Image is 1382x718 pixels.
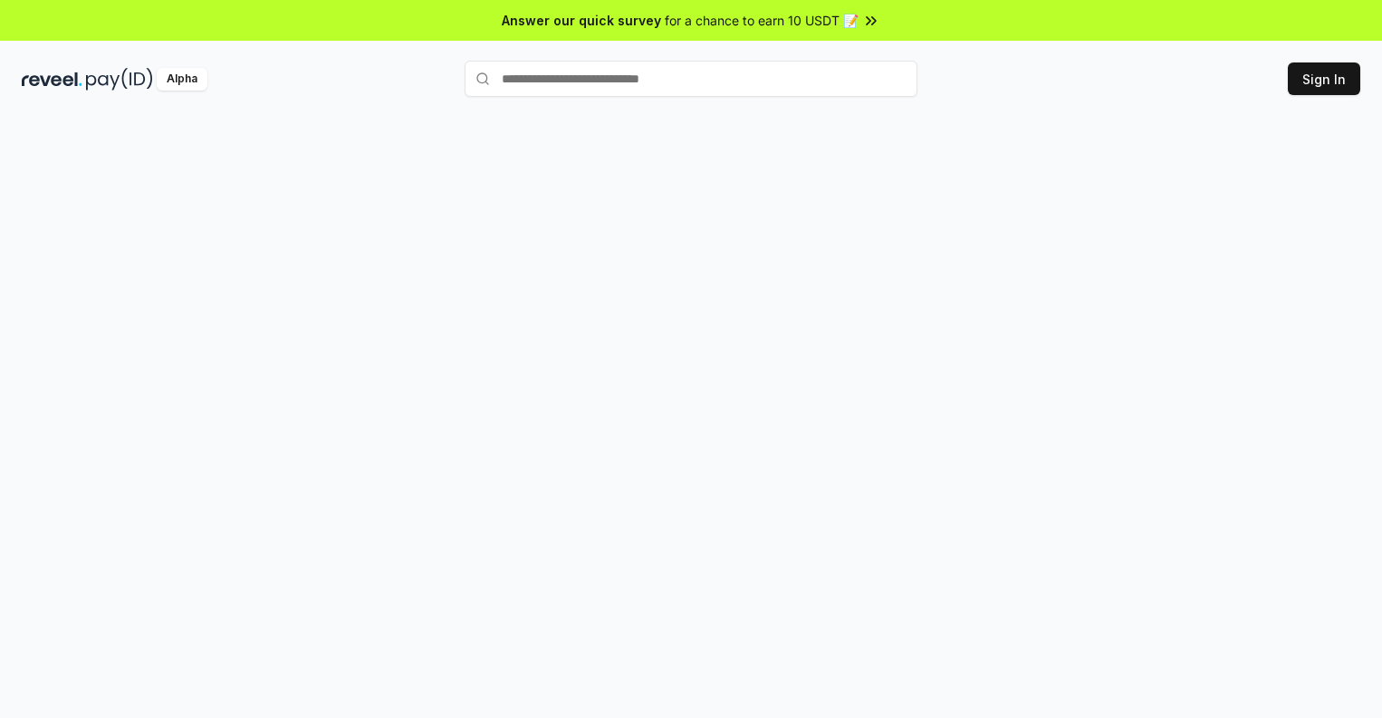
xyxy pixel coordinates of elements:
[22,68,82,91] img: reveel_dark
[157,68,207,91] div: Alpha
[86,68,153,91] img: pay_id
[665,11,859,30] span: for a chance to earn 10 USDT 📝
[502,11,661,30] span: Answer our quick survey
[1288,62,1360,95] button: Sign In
